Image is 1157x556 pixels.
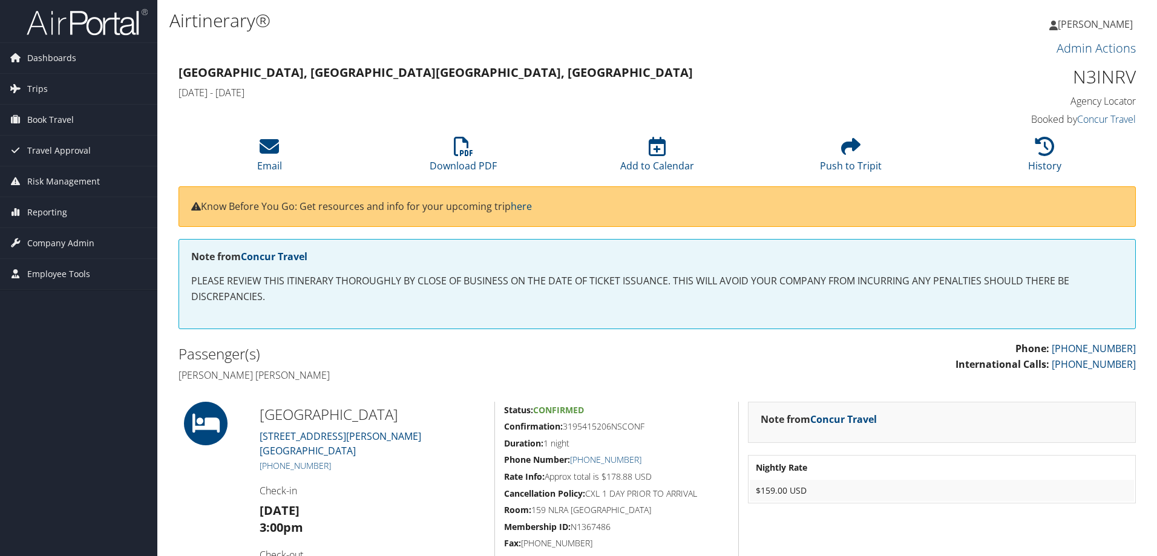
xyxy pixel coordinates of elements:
[260,430,421,457] a: [STREET_ADDRESS][PERSON_NAME][GEOGRAPHIC_DATA]
[955,358,1049,371] strong: International Calls:
[27,166,100,197] span: Risk Management
[1052,342,1136,355] a: [PHONE_NUMBER]
[260,519,303,535] strong: 3:00pm
[504,537,729,549] h5: [PHONE_NUMBER]
[910,94,1136,108] h4: Agency Locator
[620,143,694,172] a: Add to Calendar
[169,8,820,33] h1: Airtinerary®
[27,136,91,166] span: Travel Approval
[504,504,729,516] h5: 159 NLRA [GEOGRAPHIC_DATA]
[504,420,729,433] h5: 3195415206NSCONF
[504,537,521,549] strong: Fax:
[27,197,67,227] span: Reporting
[1015,342,1049,355] strong: Phone:
[750,480,1134,502] td: $159.00 USD
[260,484,485,497] h4: Check-in
[1077,113,1136,126] a: Concur Travel
[1052,358,1136,371] a: [PHONE_NUMBER]
[504,437,543,449] strong: Duration:
[1049,6,1145,42] a: [PERSON_NAME]
[1058,18,1133,31] span: [PERSON_NAME]
[810,413,877,426] a: Concur Travel
[504,504,531,515] strong: Room:
[179,64,693,80] strong: [GEOGRAPHIC_DATA], [GEOGRAPHIC_DATA] [GEOGRAPHIC_DATA], [GEOGRAPHIC_DATA]
[27,43,76,73] span: Dashboards
[430,143,497,172] a: Download PDF
[27,105,74,135] span: Book Travel
[910,113,1136,126] h4: Booked by
[27,8,148,36] img: airportal-logo.png
[511,200,532,213] a: here
[260,460,331,471] a: [PHONE_NUMBER]
[504,471,545,482] strong: Rate Info:
[260,404,485,425] h2: [GEOGRAPHIC_DATA]
[179,368,648,382] h4: [PERSON_NAME] [PERSON_NAME]
[191,199,1123,215] p: Know Before You Go: Get resources and info for your upcoming trip
[504,488,585,499] strong: Cancellation Policy:
[504,521,729,533] h5: N1367486
[533,404,584,416] span: Confirmed
[179,86,892,99] h4: [DATE] - [DATE]
[1057,40,1136,56] a: Admin Actions
[504,420,563,432] strong: Confirmation:
[504,521,571,532] strong: Membership ID:
[191,273,1123,304] p: PLEASE REVIEW THIS ITINERARY THOROUGHLY BY CLOSE OF BUSINESS ON THE DATE OF TICKET ISSUANCE. THIS...
[1028,143,1061,172] a: History
[260,502,300,518] strong: [DATE]
[191,250,307,263] strong: Note from
[504,488,729,500] h5: CXL 1 DAY PRIOR TO ARRIVAL
[257,143,282,172] a: Email
[570,454,641,465] a: [PHONE_NUMBER]
[179,344,648,364] h2: Passenger(s)
[504,437,729,450] h5: 1 night
[27,74,48,104] span: Trips
[750,457,1134,479] th: Nightly Rate
[504,404,533,416] strong: Status:
[241,250,307,263] a: Concur Travel
[27,228,94,258] span: Company Admin
[820,143,882,172] a: Push to Tripit
[504,471,729,483] h5: Approx total is $178.88 USD
[504,454,570,465] strong: Phone Number:
[761,413,877,426] strong: Note from
[910,64,1136,90] h1: N3INRV
[27,259,90,289] span: Employee Tools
